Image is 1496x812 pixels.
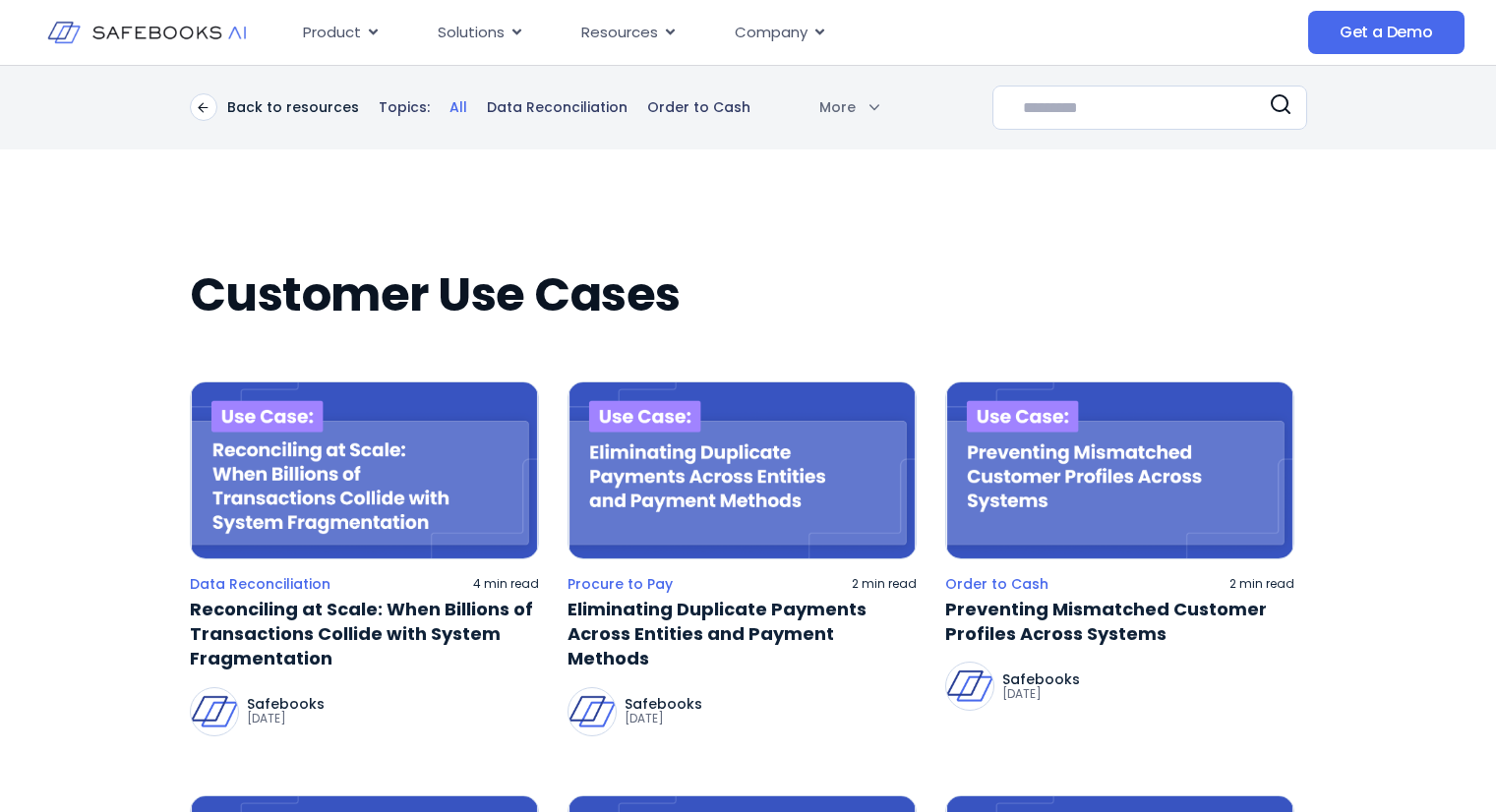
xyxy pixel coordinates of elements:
p: Safebooks [1002,672,1080,686]
img: Safebooks [568,688,616,735]
a: Get a Demo [1308,11,1465,54]
span: Company [735,22,808,44]
nav: Menu [287,14,1138,52]
p: [DATE] [1002,686,1080,702]
p: 4 min read [473,576,539,592]
a: Eliminating Duplicate Payments Across Entities and Payment Methods [568,597,917,671]
a: Data Reconciliation [487,98,628,118]
h2: Customer Use Cases [190,267,1307,322]
span: Resources [581,22,658,44]
p: Safebooks [247,697,325,711]
p: Back to resources [227,98,359,116]
a: Order to Cash [945,575,1048,593]
div: Menu Toggle [287,14,1138,52]
p: 2 min read [852,576,917,592]
div: More [795,97,879,117]
p: Topics: [379,98,430,118]
p: Safebooks [625,697,702,711]
a: Reconciling at Scale: When Billions of Transactions Collide with System Fragmentation [190,597,539,671]
span: Get a Demo [1340,23,1433,42]
a: All [449,98,467,118]
img: Safebooks [946,663,993,710]
a: Procure to Pay [568,575,673,593]
a: Order to Cash [647,98,750,118]
span: Solutions [438,22,505,44]
span: Product [303,22,361,44]
img: Safebooks [191,688,238,735]
img: a blue background with the words use case recording at scale when billions of transaction [190,381,539,559]
p: [DATE] [625,711,702,726]
a: Preventing Mismatched Customer Profiles Across Systems [945,597,1294,646]
img: a blue background with the words use case eliminating duplicate payment across entries and paymen... [568,381,917,559]
p: 2 min read [1229,576,1294,592]
a: Data Reconciliation [190,575,330,593]
a: Back to resources [190,93,359,121]
img: a blue background with the words use case preventing mismatched customer profiles across systems [945,381,1294,559]
p: [DATE] [247,711,325,726]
